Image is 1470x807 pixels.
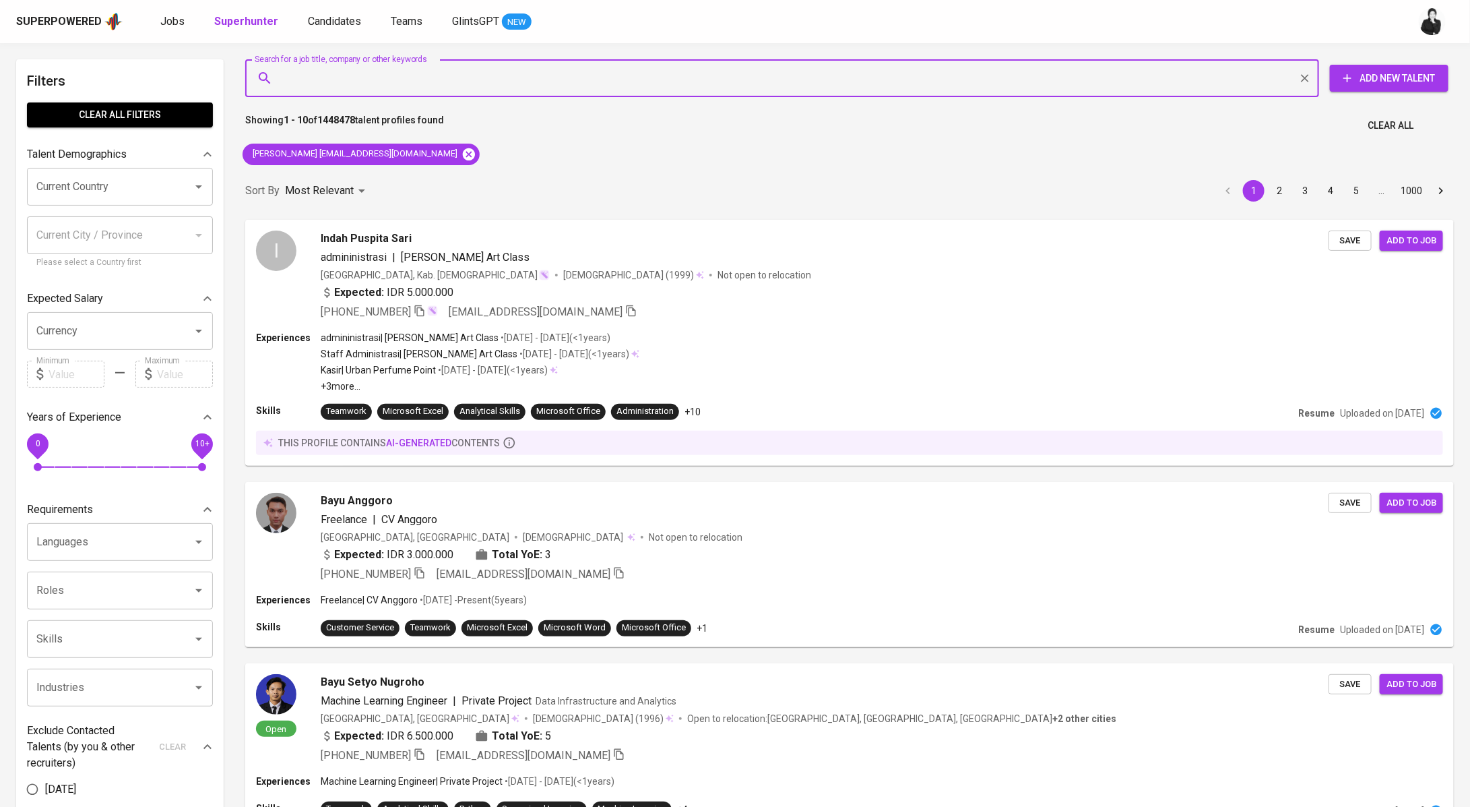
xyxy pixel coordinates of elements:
[45,781,76,798] span: [DATE]
[334,547,384,563] b: Expected:
[321,305,411,318] span: [PHONE_NUMBER]
[1215,180,1454,202] nav: pagination navigation
[1294,180,1316,202] button: Go to page 3
[401,251,530,264] span: [PERSON_NAME] Art Class
[503,775,614,788] p: • [DATE] - [DATE] ( <1 years )
[1362,113,1419,138] button: Clear All
[189,581,208,600] button: Open
[334,285,384,301] b: Expected:
[321,493,393,509] span: Bayu Anggoro
[381,513,437,526] span: CV Anggoro
[49,361,104,388] input: Value
[437,749,610,762] span: [EMAIL_ADDRESS][DOMAIN_NAME]
[321,268,550,282] div: [GEOGRAPHIC_DATA], Kab. [DEMOGRAPHIC_DATA]
[27,409,121,425] p: Years of Experience
[27,141,213,168] div: Talent Demographics
[189,177,208,196] button: Open
[467,622,528,634] div: Microsoft Excel
[499,331,610,345] p: • [DATE] - [DATE] ( <1 years )
[321,547,453,563] div: IDR 3.000.000
[536,405,600,418] div: Microsoft Office
[321,728,453,744] div: IDR 6.500.000
[321,380,639,393] p: +3 more ...
[437,568,610,580] span: [EMAIL_ADDRESS][DOMAIN_NAME]
[157,361,213,388] input: Value
[684,405,701,419] p: +10
[334,728,384,744] b: Expected:
[391,15,422,28] span: Teams
[1298,407,1335,420] p: Resume
[245,183,280,199] p: Sort By
[36,256,203,270] p: Please select a Country first
[285,179,370,204] div: Most Relevant
[321,363,436,377] p: Kasir | Urban Perfume Point
[459,405,520,418] div: Analytical Skills
[536,696,676,707] span: Data Infrastructure and Analytics
[1296,69,1314,88] button: Clear
[1386,233,1436,249] span: Add to job
[436,363,548,377] p: • [DATE] - [DATE] ( <1 years )
[321,775,503,788] p: Machine Learning Engineer | Private Project
[256,674,296,715] img: e6c18e4de83099cf0b7fcda5b873949e.png
[717,268,811,282] p: Not open to relocation
[386,438,451,448] span: AI-generated
[1330,65,1448,92] button: Add New Talent
[326,405,366,418] div: Teamwork
[544,622,606,634] div: Microsoft Word
[256,620,321,634] p: Skills
[1052,713,1116,724] b: Yogyakarta, Bandung
[453,693,456,709] span: |
[622,622,686,634] div: Microsoft Office
[1386,496,1436,511] span: Add to job
[195,440,209,449] span: 10+
[1371,184,1393,198] div: …
[321,331,499,345] p: admininistrasi | [PERSON_NAME] Art Class
[214,13,281,30] a: Superhunter
[563,268,704,282] div: (1999)
[321,285,453,301] div: IDR 5.000.000
[492,728,542,744] b: Total YoE:
[321,694,447,707] span: Machine Learning Engineer
[104,11,123,32] img: app logo
[261,723,292,735] span: Open
[502,16,532,29] span: NEW
[517,347,629,361] p: • [DATE] - [DATE] ( <1 years )
[1329,493,1372,514] button: Save
[373,512,376,528] span: |
[523,531,625,544] span: [DEMOGRAPHIC_DATA]
[317,115,355,125] b: 1448478
[1397,180,1426,202] button: Go to page 1000
[383,405,443,418] div: Microsoft Excel
[160,15,185,28] span: Jobs
[321,712,519,725] div: [GEOGRAPHIC_DATA], [GEOGRAPHIC_DATA]
[27,723,151,771] p: Exclude Contacted Talents (by you & other recruiters)
[697,622,707,635] p: +1
[687,712,1116,725] p: Open to relocation : [GEOGRAPHIC_DATA], [GEOGRAPHIC_DATA], [GEOGRAPHIC_DATA]
[1380,493,1443,514] button: Add to job
[27,285,213,312] div: Expected Salary
[27,502,93,518] p: Requirements
[256,331,321,345] p: Experiences
[160,13,187,30] a: Jobs
[1335,233,1365,249] span: Save
[284,115,308,125] b: 1 - 10
[27,102,213,127] button: Clear All filters
[452,13,532,30] a: GlintsGPT NEW
[1368,117,1413,134] span: Clear All
[410,622,451,634] div: Teamwork
[27,70,213,92] h6: Filters
[256,593,321,607] p: Experiences
[1419,8,1446,35] img: medwi@glints.com
[245,482,1454,647] a: Bayu AnggoroFreelance|CV Anggoro[GEOGRAPHIC_DATA], [GEOGRAPHIC_DATA][DEMOGRAPHIC_DATA] Not open t...
[563,268,666,282] span: [DEMOGRAPHIC_DATA]
[392,249,395,266] span: |
[27,146,127,162] p: Talent Demographics
[27,723,213,771] div: Exclude Contacted Talents (by you & other recruiters)clear
[1386,677,1436,692] span: Add to job
[35,440,40,449] span: 0
[1335,496,1365,511] span: Save
[256,775,321,788] p: Experiences
[1341,70,1438,87] span: Add New Talent
[189,533,208,551] button: Open
[214,15,278,28] b: Superhunter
